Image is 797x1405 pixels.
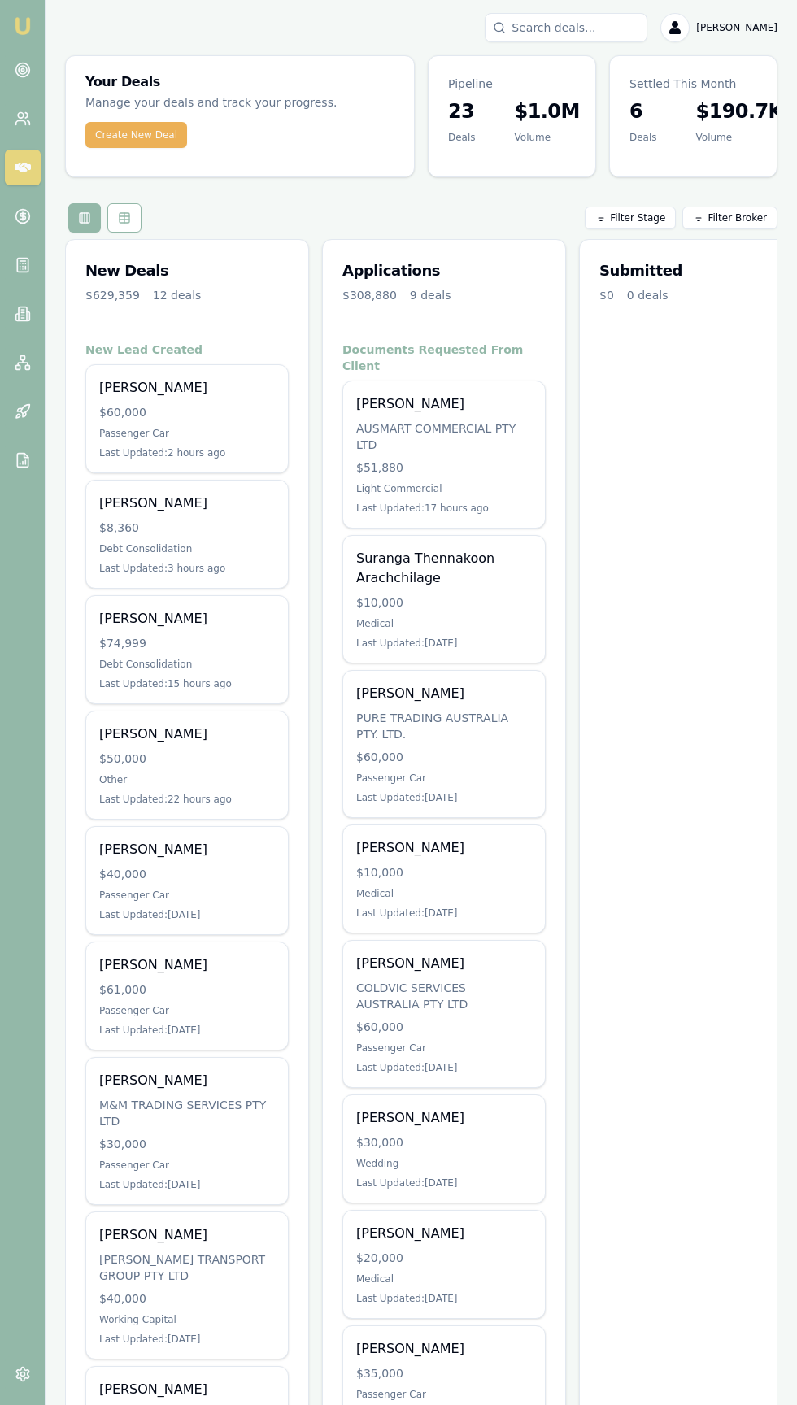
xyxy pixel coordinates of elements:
p: Pipeline [448,76,576,92]
div: Medical [356,1272,532,1285]
div: Passenger Car [99,1159,275,1172]
div: $40,000 [99,1290,275,1307]
div: 9 deals [410,287,451,303]
div: $0 [599,287,614,303]
div: $10,000 [356,864,532,881]
div: [PERSON_NAME] [356,1108,532,1128]
h3: $1.0M [515,98,580,124]
div: Last Updated: 17 hours ago [356,502,532,515]
h3: Applications [342,259,546,282]
div: Working Capital [99,1313,275,1326]
div: $20,000 [356,1250,532,1266]
div: Deals [629,131,657,144]
div: [PERSON_NAME] [356,394,532,414]
p: Manage your deals and track your progress. [85,94,394,112]
div: $60,000 [356,749,532,765]
div: [PERSON_NAME] [356,1339,532,1359]
div: [PERSON_NAME] [356,684,532,703]
div: 12 deals [153,287,202,303]
div: $51,880 [356,459,532,476]
div: [PERSON_NAME] [356,838,532,858]
div: $30,000 [99,1136,275,1152]
div: Debt Consolidation [99,658,275,671]
div: $50,000 [99,750,275,767]
div: $60,000 [99,404,275,420]
div: Volume [515,131,580,144]
div: [PERSON_NAME] [356,954,532,973]
div: Last Updated: [DATE] [356,1292,532,1305]
div: [PERSON_NAME] [99,1380,275,1399]
div: $35,000 [356,1365,532,1381]
div: $60,000 [356,1019,532,1035]
div: $8,360 [99,520,275,536]
h3: 23 [448,98,476,124]
div: Last Updated: [DATE] [356,907,532,920]
div: Last Updated: [DATE] [356,637,532,650]
button: Create New Deal [85,122,187,148]
span: Filter Broker [708,211,767,224]
div: Debt Consolidation [99,542,275,555]
div: $308,880 [342,287,397,303]
div: Medical [356,887,532,900]
h4: New Lead Created [85,341,289,358]
div: $61,000 [99,981,275,998]
div: Wedding [356,1157,532,1170]
span: Filter Stage [610,211,665,224]
h3: 6 [629,98,657,124]
div: Passenger Car [356,772,532,785]
h4: Documents Requested From Client [342,341,546,374]
div: [PERSON_NAME] [99,840,275,859]
img: emu-icon-u.png [13,16,33,36]
div: Last Updated: [DATE] [99,1333,275,1346]
div: Passenger Car [99,889,275,902]
div: Deals [448,131,476,144]
div: $40,000 [99,866,275,882]
div: [PERSON_NAME] [99,609,275,629]
div: Passenger Car [356,1388,532,1401]
div: Passenger Car [356,1042,532,1055]
h3: New Deals [85,259,289,282]
div: [PERSON_NAME] [356,1224,532,1243]
div: Last Updated: [DATE] [356,1061,532,1074]
div: $30,000 [356,1134,532,1151]
div: Last Updated: [DATE] [99,908,275,921]
button: Filter Broker [682,207,777,229]
div: $10,000 [356,594,532,611]
div: Last Updated: [DATE] [99,1024,275,1037]
input: Search deals [485,13,647,42]
h3: $190.7K [696,98,783,124]
div: [PERSON_NAME] [99,1071,275,1090]
div: [PERSON_NAME] [99,1225,275,1245]
div: Light Commercial [356,482,532,495]
div: COLDVIC SERVICES AUSTRALIA PTY LTD [356,980,532,1012]
div: Other [99,773,275,786]
div: [PERSON_NAME] [99,494,275,513]
div: 0 deals [627,287,669,303]
div: Passenger Car [99,1004,275,1017]
div: M&M TRADING SERVICES PTY LTD [99,1097,275,1129]
button: Filter Stage [585,207,676,229]
div: Last Updated: 3 hours ago [99,562,275,575]
div: PURE TRADING AUSTRALIA PTY. LTD. [356,710,532,742]
div: [PERSON_NAME] [99,955,275,975]
div: Medical [356,617,532,630]
div: [PERSON_NAME] [99,378,275,398]
div: Last Updated: 2 hours ago [99,446,275,459]
h3: Your Deals [85,76,394,89]
div: Suranga Thennakoon Arachchilage [356,549,532,588]
div: [PERSON_NAME] TRANSPORT GROUP PTY LTD [99,1251,275,1284]
div: [PERSON_NAME] [99,724,275,744]
span: [PERSON_NAME] [696,21,777,34]
div: Last Updated: 22 hours ago [99,793,275,806]
div: $74,999 [99,635,275,651]
div: Volume [696,131,783,144]
p: Settled This Month [629,76,757,92]
div: Last Updated: [DATE] [99,1178,275,1191]
div: $629,359 [85,287,140,303]
div: Last Updated: [DATE] [356,791,532,804]
div: AUSMART COMMERCIAL PTY LTD [356,420,532,453]
div: Last Updated: [DATE] [356,1177,532,1190]
div: Passenger Car [99,427,275,440]
div: Last Updated: 15 hours ago [99,677,275,690]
